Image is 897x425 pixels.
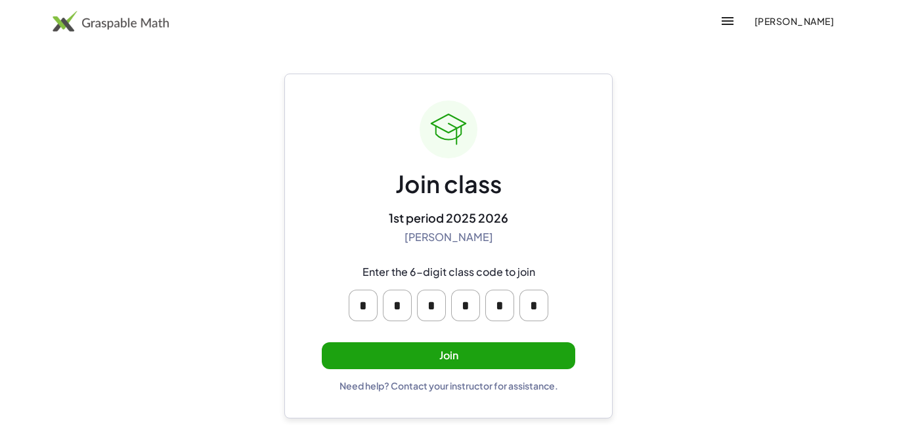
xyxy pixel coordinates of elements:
[485,290,514,321] input: Please enter OTP character 5
[362,265,535,279] div: Enter the 6-digit class code to join
[405,231,493,244] div: [PERSON_NAME]
[383,290,412,321] input: Please enter OTP character 2
[339,380,558,391] div: Need help? Contact your instructor for assistance.
[754,15,834,27] span: [PERSON_NAME]
[519,290,548,321] input: Please enter OTP character 6
[743,9,844,33] button: [PERSON_NAME]
[417,290,446,321] input: Please enter OTP character 3
[322,342,575,369] button: Join
[389,210,508,225] div: 1st period 2025 2026
[395,169,502,200] div: Join class
[451,290,480,321] input: Please enter OTP character 4
[349,290,378,321] input: Please enter OTP character 1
